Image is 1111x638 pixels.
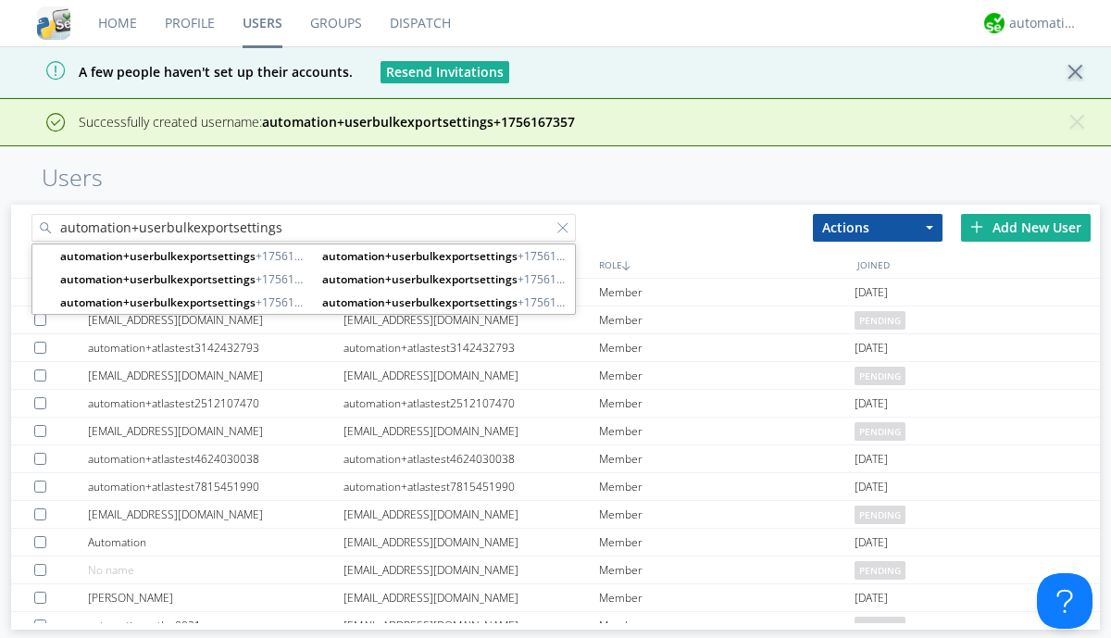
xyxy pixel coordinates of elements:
button: Resend Invitations [381,61,509,83]
a: [EMAIL_ADDRESS][DOMAIN_NAME][EMAIL_ADDRESS][DOMAIN_NAME]Memberpending [11,418,1100,445]
span: Successfully created username: [79,113,575,131]
a: automation+atlastest4624030038automation+atlastest4624030038Member[DATE] [11,445,1100,473]
div: [EMAIL_ADDRESS][DOMAIN_NAME] [88,501,343,528]
div: [EMAIL_ADDRESS][DOMAIN_NAME] [88,362,343,389]
span: [DATE] [855,390,888,418]
span: [DATE] [855,334,888,362]
span: pending [855,311,905,330]
div: automation+atlastest2512107470 [88,390,343,417]
strong: automation+userbulkexportsettings [322,294,518,310]
div: automation+atlastest7815451990 [88,473,343,500]
strong: automation+userbulkexportsettings [60,248,256,264]
a: [PERSON_NAME][EMAIL_ADDRESS][DOMAIN_NAME]Member[DATE] [11,584,1100,612]
span: +1756167357 [322,270,570,288]
div: Member [599,362,855,389]
div: [EMAIL_ADDRESS][DOMAIN_NAME] [343,362,599,389]
div: [EMAIL_ADDRESS][DOMAIN_NAME] [343,584,599,611]
a: [EMAIL_ADDRESS][DOMAIN_NAME][EMAIL_ADDRESS][DOMAIN_NAME]Memberpending [11,362,1100,390]
strong: automation+userbulkexportsettings [60,271,256,287]
div: automation+atlastest3142432793 [343,334,599,361]
iframe: Toggle Customer Support [1037,573,1092,629]
div: JOINED [853,251,1111,278]
a: [EMAIL_ADDRESS][DOMAIN_NAME][EMAIL_ADDRESS][DOMAIN_NAME]Memberpending [11,501,1100,529]
div: automation+atlastest3142432793 [88,334,343,361]
strong: automation+userbulkexportsettings [60,294,256,310]
a: automation+atlastest2512107470automation+atlastest2512107470Member[DATE] [11,390,1100,418]
span: pending [855,506,905,524]
span: +1756167353 [60,247,308,265]
div: Member [599,473,855,500]
div: [EMAIL_ADDRESS][DOMAIN_NAME] [343,306,599,333]
div: ROLE [594,251,853,278]
button: Actions [813,214,942,242]
div: automation+atlastest7815451990 [343,473,599,500]
div: [EMAIL_ADDRESS][DOMAIN_NAME] [343,501,599,528]
div: [EMAIL_ADDRESS][DOMAIN_NAME] [88,306,343,333]
div: Add New User [961,214,1091,242]
span: pending [855,367,905,385]
div: Member [599,557,855,583]
div: [EMAIL_ADDRESS][DOMAIN_NAME] [343,418,599,444]
div: [EMAIL_ADDRESS][DOMAIN_NAME] [343,557,599,583]
div: [PERSON_NAME] [88,584,343,611]
img: cddb5a64eb264b2086981ab96f4c1ba7 [37,6,70,40]
div: Member [599,584,855,611]
div: automation+atlastest4624030038 [88,445,343,472]
span: +1756167357 [60,270,308,288]
span: [DATE] [855,279,888,306]
span: A few people haven't set up their accounts. [14,63,353,81]
span: pending [855,617,905,635]
div: Automation [88,529,343,556]
span: [DATE] [855,529,888,557]
div: Member [599,529,855,556]
img: plus.svg [970,220,983,233]
div: automation+atlas [1009,14,1079,32]
span: +1756167348 [322,294,570,311]
div: automation+atlastest2512107470 [343,390,599,417]
div: [EMAIL_ADDRESS][DOMAIN_NAME] [343,529,599,556]
span: [DATE] [855,445,888,473]
input: Search users [31,214,576,242]
div: Member [599,306,855,333]
a: [EMAIL_ADDRESS][DOMAIN_NAME][EMAIL_ADDRESS][DOMAIN_NAME]Memberpending [11,306,1100,334]
div: automation+atlastest4624030038 [343,445,599,472]
span: +1756167353 [322,247,570,265]
span: [DATE] [855,473,888,501]
a: automation+atlastest7815451990automation+atlastest7815451990Member[DATE] [11,473,1100,501]
div: Member [599,279,855,306]
strong: automation+userbulkexportsettings [322,271,518,287]
div: Member [599,501,855,528]
a: automation+atlastest3142432793automation+atlastest3142432793Member[DATE] [11,334,1100,362]
strong: automation+userbulkexportsettings+1756167357 [262,113,575,131]
div: Member [599,445,855,472]
a: automation+atlastest0037924012automation+atlastest0037924012Member[DATE] [11,279,1100,306]
a: No name[EMAIL_ADDRESS][DOMAIN_NAME]Memberpending [11,557,1100,584]
img: d2d01cd9b4174d08988066c6d424eccd [984,13,1005,33]
a: Automation[EMAIL_ADDRESS][DOMAIN_NAME]Member[DATE] [11,529,1100,557]
div: Member [599,390,855,417]
span: No name [88,562,134,578]
div: Member [599,418,855,444]
strong: automation+userbulkexportsettings [322,248,518,264]
span: pending [855,422,905,441]
span: pending [855,561,905,580]
span: +1756167348 [60,294,308,311]
span: [DATE] [855,584,888,612]
div: [EMAIL_ADDRESS][DOMAIN_NAME] [88,418,343,444]
div: Member [599,334,855,361]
